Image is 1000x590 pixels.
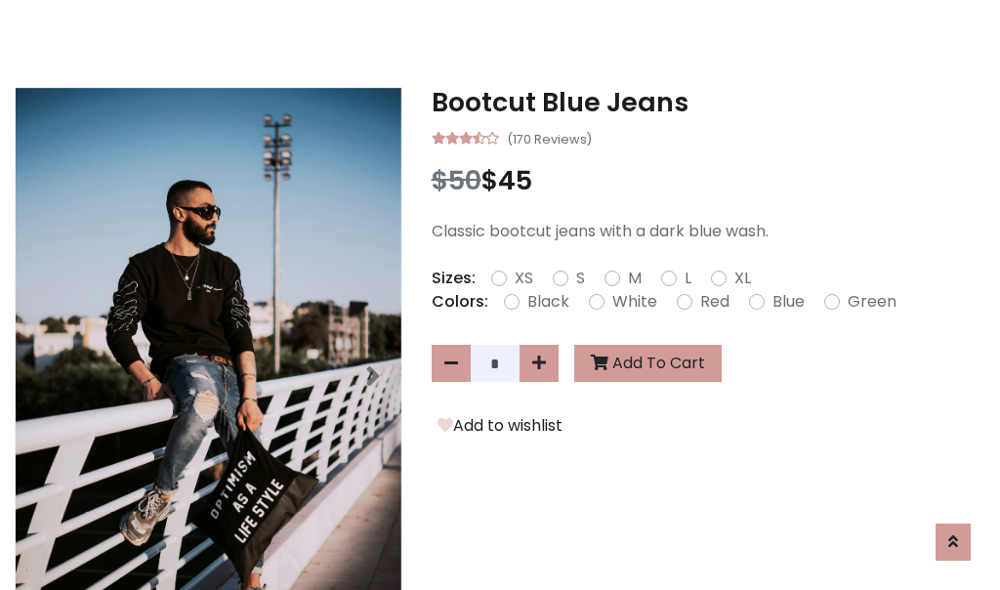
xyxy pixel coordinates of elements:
[574,345,722,382] button: Add To Cart
[507,126,592,149] small: (170 Reviews)
[527,290,569,314] label: Black
[612,290,657,314] label: White
[700,290,729,314] label: Red
[432,87,985,118] h3: Bootcut Blue Jeans
[432,162,481,198] span: $50
[576,267,585,290] label: S
[515,267,533,290] label: XS
[848,290,896,314] label: Green
[498,162,532,198] span: 45
[685,267,691,290] label: L
[432,267,476,290] p: Sizes:
[432,290,488,314] p: Colors:
[734,267,751,290] label: XL
[772,290,805,314] label: Blue
[432,165,985,196] h3: $
[432,413,568,439] button: Add to wishlist
[432,220,985,243] p: Classic bootcut jeans with a dark blue wash.
[628,267,642,290] label: M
